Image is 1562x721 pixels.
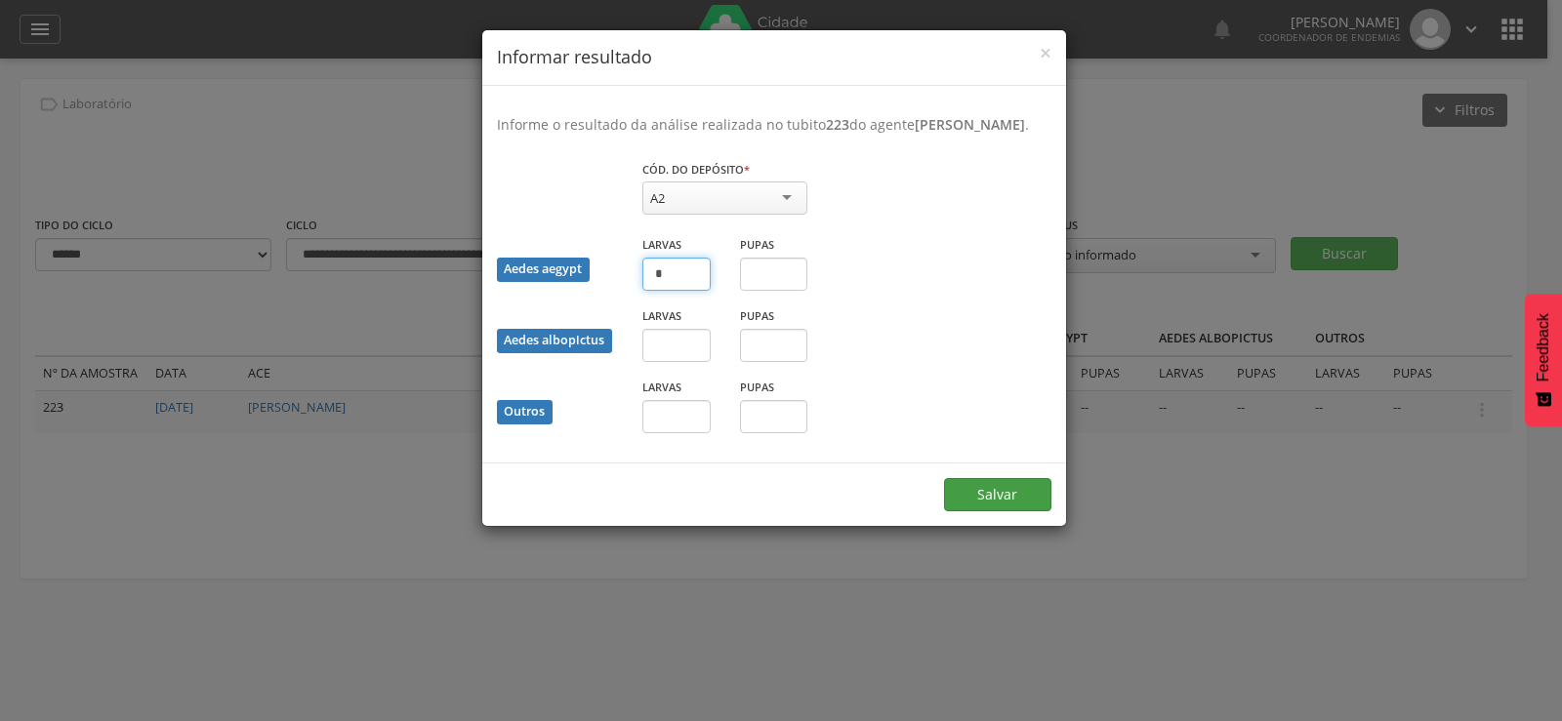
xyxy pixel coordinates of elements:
[497,115,1051,135] p: Informe o resultado da análise realizada no tubito do agente .
[1040,39,1051,66] span: ×
[497,400,553,424] div: Outros
[642,237,681,253] label: Larvas
[740,308,774,324] label: Pupas
[944,478,1051,511] button: Salvar
[650,189,665,207] div: A2
[642,162,750,178] label: Cód. do depósito
[642,308,681,324] label: Larvas
[497,45,1051,70] h4: Informar resultado
[497,329,612,353] div: Aedes albopictus
[740,237,774,253] label: Pupas
[1040,43,1051,63] button: Close
[740,380,774,395] label: Pupas
[642,380,681,395] label: Larvas
[1535,313,1552,381] span: Feedback
[826,115,849,134] b: 223
[497,258,590,282] div: Aedes aegypt
[915,115,1025,134] b: [PERSON_NAME]
[1525,294,1562,426] button: Feedback - Mostrar pesquisa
